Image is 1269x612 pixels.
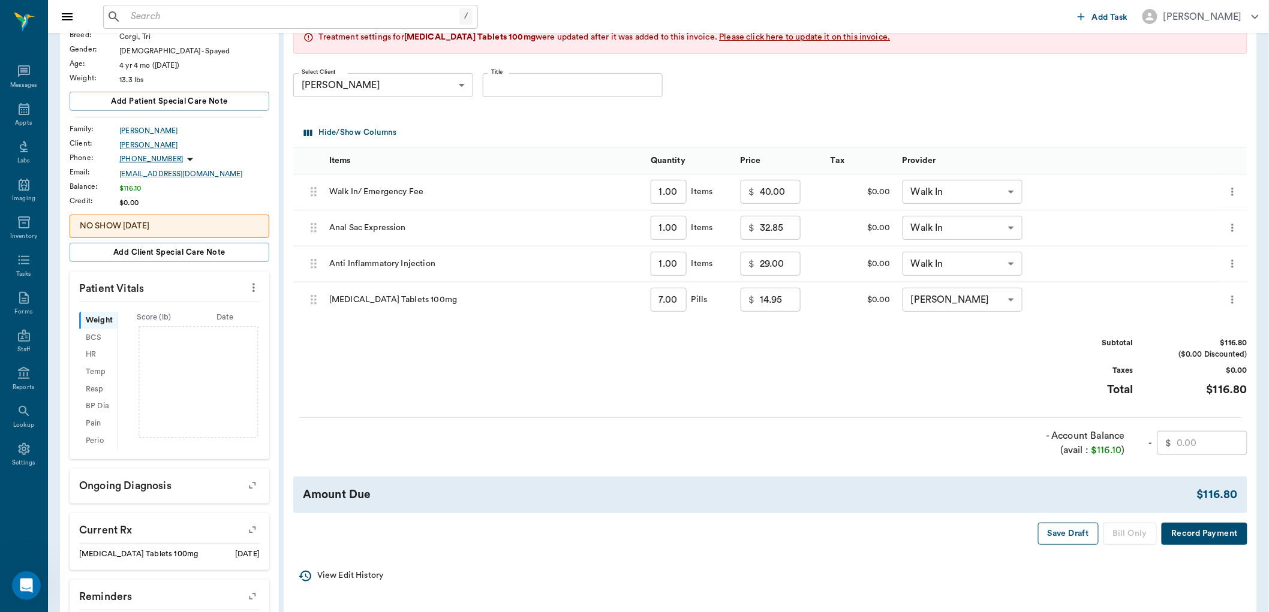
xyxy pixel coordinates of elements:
[118,312,190,323] div: Score ( lb )
[79,363,118,381] div: Temp
[119,140,269,150] a: [PERSON_NAME]
[825,174,897,210] div: $0.00
[79,312,118,329] div: Weight
[70,272,269,302] p: Patient Vitals
[1157,349,1247,360] div: ($0.00 Discounted)
[70,123,119,134] div: Family :
[119,31,269,42] div: Corgi, Tri
[1157,337,1247,349] div: $116.80
[903,144,936,177] div: Provider
[749,221,755,235] p: $
[1157,365,1247,376] div: $0.00
[1044,365,1133,376] div: Taxes
[1166,436,1172,450] p: $
[903,216,1023,240] div: Walk In
[687,186,713,198] div: Items
[126,8,459,25] input: Search
[749,257,755,271] p: $
[323,282,645,318] div: [MEDICAL_DATA] Tablets 100mg
[190,312,261,323] div: Date
[70,73,119,83] div: Weight :
[293,73,473,97] div: [PERSON_NAME]
[404,33,536,41] strong: [MEDICAL_DATA] Tablets 100mg
[825,210,897,246] div: $0.00
[317,569,383,582] p: View Edit History
[10,81,38,90] div: Messages
[1157,381,1247,399] div: $116.80
[1091,445,1122,455] span: $116.10
[760,288,801,312] input: 0.00
[645,147,735,174] div: Quantity
[111,95,227,108] span: Add patient Special Care Note
[1133,5,1268,28] button: [PERSON_NAME]
[303,486,1197,504] div: Amount Due
[70,580,269,610] p: Reminders
[760,180,801,204] input: 0.00
[1223,254,1241,274] button: more
[651,144,685,177] div: Quantity
[1044,381,1133,399] div: Total
[79,398,118,415] div: BP Dia
[79,415,118,432] div: Pain
[70,138,119,149] div: Client :
[1038,523,1099,545] button: Save Draft
[119,46,269,56] div: [DEMOGRAPHIC_DATA] - Spayed
[119,168,269,179] a: [EMAIL_ADDRESS][DOMAIN_NAME]
[119,183,269,194] div: $116.10
[1073,5,1133,28] button: Add Task
[119,197,269,208] div: $0.00
[1177,431,1247,455] input: 0.00
[1223,182,1241,202] button: more
[735,147,825,174] div: Price
[17,156,30,165] div: Labs
[825,246,897,282] div: $0.00
[79,346,118,364] div: HR
[70,469,269,499] p: Ongoing diagnosis
[119,74,269,85] div: 13.3 lbs
[301,123,399,142] button: Select columns
[323,246,645,282] div: Anti Inflammatory Injection
[10,232,37,241] div: Inventory
[244,278,263,298] button: more
[687,258,713,270] div: Items
[323,210,645,246] div: Anal Sac Expression
[760,216,801,240] input: 0.00
[329,144,351,177] div: Items
[79,329,118,346] div: BCS
[13,383,35,392] div: Reports
[1044,337,1133,349] div: Subtotal
[831,144,844,177] div: Tax
[13,421,34,430] div: Lookup
[459,8,473,25] div: /
[70,44,119,55] div: Gender :
[119,60,269,71] div: 4 yr 4 mo ([DATE])
[323,147,645,174] div: Items
[1035,429,1125,457] div: - Account Balance
[70,58,119,69] div: Age :
[897,147,1218,174] div: Provider
[14,307,32,316] div: Forms
[113,246,225,259] span: Add client Special Care Note
[16,270,31,279] div: Tasks
[119,125,269,136] a: [PERSON_NAME]
[70,181,119,192] div: Balance :
[1060,445,1125,455] span: (avail : )
[1162,523,1247,545] button: Record Payment
[687,294,708,306] div: Pills
[79,548,198,560] div: [MEDICAL_DATA] Tablets 100mg
[70,152,119,163] div: Phone :
[70,29,119,40] div: Breed :
[903,252,1023,276] div: Walk In
[825,147,897,174] div: Tax
[55,5,79,29] button: Close drawer
[70,513,269,543] p: Current Rx
[70,243,269,262] button: Add client Special Care Note
[1149,436,1153,450] div: -
[749,185,755,199] p: $
[319,31,891,44] div: Treatment settings for were updated after it was added to this invoice.
[323,174,645,210] div: Walk In/ Emergency Fee
[12,571,41,600] iframe: Intercom live chat
[12,459,36,468] div: Settings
